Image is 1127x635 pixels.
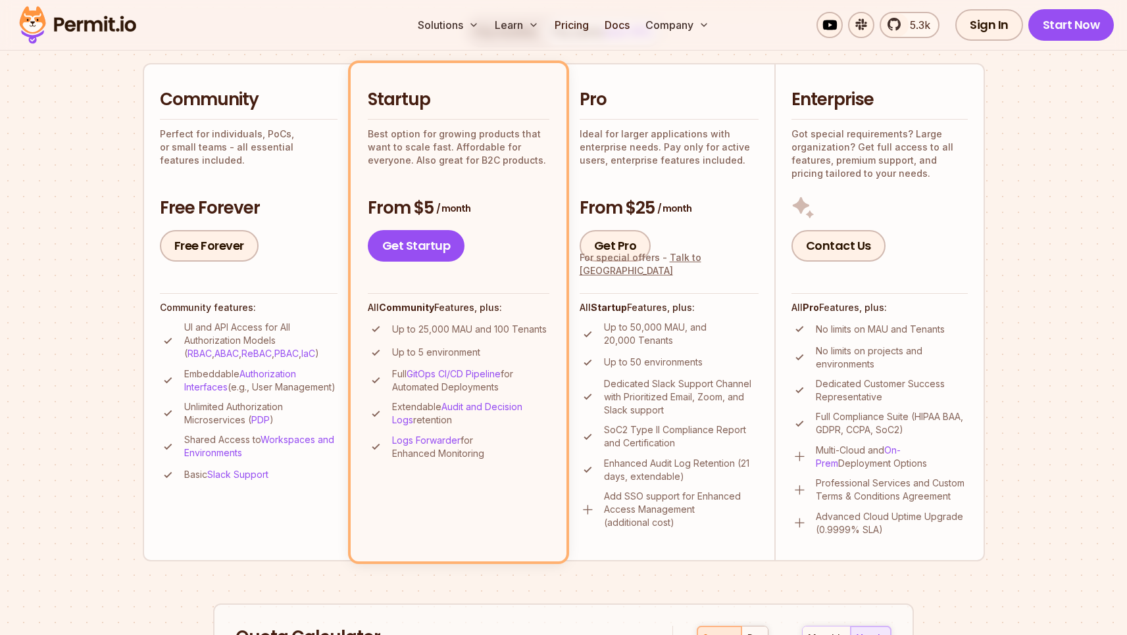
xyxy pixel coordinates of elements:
p: for Enhanced Monitoring [392,434,549,460]
a: IaC [301,348,315,359]
a: GitOps CI/CD Pipeline [407,368,501,379]
span: 5.3k [902,17,930,33]
img: Permit logo [13,3,142,47]
p: Best option for growing products that want to scale fast. Affordable for everyone. Also great for... [368,128,549,167]
p: No limits on MAU and Tenants [816,323,945,336]
strong: Community [379,302,434,313]
h4: All Features, plus: [580,301,759,314]
a: PBAC [274,348,299,359]
p: No limits on projects and environments [816,344,968,371]
h2: Pro [580,88,759,112]
p: Advanced Cloud Uptime Upgrade (0.9999% SLA) [816,510,968,536]
p: UI and API Access for All Authorization Models ( , , , , ) [184,321,338,360]
p: Full Compliance Suite (HIPAA BAA, GDPR, CCPA, SoC2) [816,410,968,436]
a: Slack Support [207,469,268,480]
a: Authorization Interfaces [184,368,296,392]
h2: Community [160,88,338,112]
strong: Startup [591,302,627,313]
span: / month [657,202,691,215]
p: Up to 50 environments [604,356,703,369]
button: Learn [489,12,544,38]
a: Docs [599,12,635,38]
p: Up to 25,000 MAU and 100 Tenants [392,323,547,336]
strong: Pro [803,302,819,313]
p: Extendable retention [392,400,549,427]
a: Start Now [1028,9,1114,41]
p: Embeddable (e.g., User Management) [184,367,338,394]
a: Sign In [955,9,1023,41]
p: Multi-Cloud and Deployment Options [816,444,968,470]
p: SoC2 Type II Compliance Report and Certification [604,423,759,450]
span: / month [436,202,470,215]
a: Contact Us [791,230,886,262]
h2: Enterprise [791,88,968,112]
a: ABAC [214,348,239,359]
h4: All Features, plus: [368,301,549,314]
a: PDP [251,414,270,425]
p: Full for Automated Deployments [392,367,549,394]
h4: All Features, plus: [791,301,968,314]
h3: From $25 [580,197,759,220]
a: Audit and Decision Logs [392,401,522,425]
p: Ideal for larger applications with enterprise needs. Pay only for active users, enterprise featur... [580,128,759,167]
p: Add SSO support for Enhanced Access Management (additional cost) [604,490,759,529]
h3: Free Forever [160,197,338,220]
a: 5.3k [880,12,939,38]
a: Get Startup [368,230,465,262]
div: For special offers - [580,251,759,277]
a: Pricing [549,12,594,38]
p: Got special requirements? Large organization? Get full access to all features, premium support, a... [791,128,968,180]
a: Logs Forwarder [392,435,461,446]
p: Shared Access to [184,433,338,459]
h3: From $5 [368,197,549,220]
h4: Community features: [160,301,338,314]
p: Up to 50,000 MAU, and 20,000 Tenants [604,321,759,347]
p: Basic [184,468,268,481]
p: Perfect for individuals, PoCs, or small teams - all essential features included. [160,128,338,167]
a: RBAC [188,348,212,359]
button: Solutions [413,12,484,38]
p: Professional Services and Custom Terms & Conditions Agreement [816,477,968,503]
p: Up to 5 environment [392,346,480,359]
h2: Startup [368,88,549,112]
a: ReBAC [241,348,272,359]
p: Dedicated Slack Support Channel with Prioritized Email, Zoom, and Slack support [604,377,759,417]
a: On-Prem [816,444,901,469]
a: Get Pro [580,230,651,262]
button: Company [640,12,714,38]
a: Free Forever [160,230,259,262]
p: Dedicated Customer Success Representative [816,377,968,404]
p: Unlimited Authorization Microservices ( ) [184,400,338,427]
p: Enhanced Audit Log Retention (21 days, extendable) [604,457,759,483]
